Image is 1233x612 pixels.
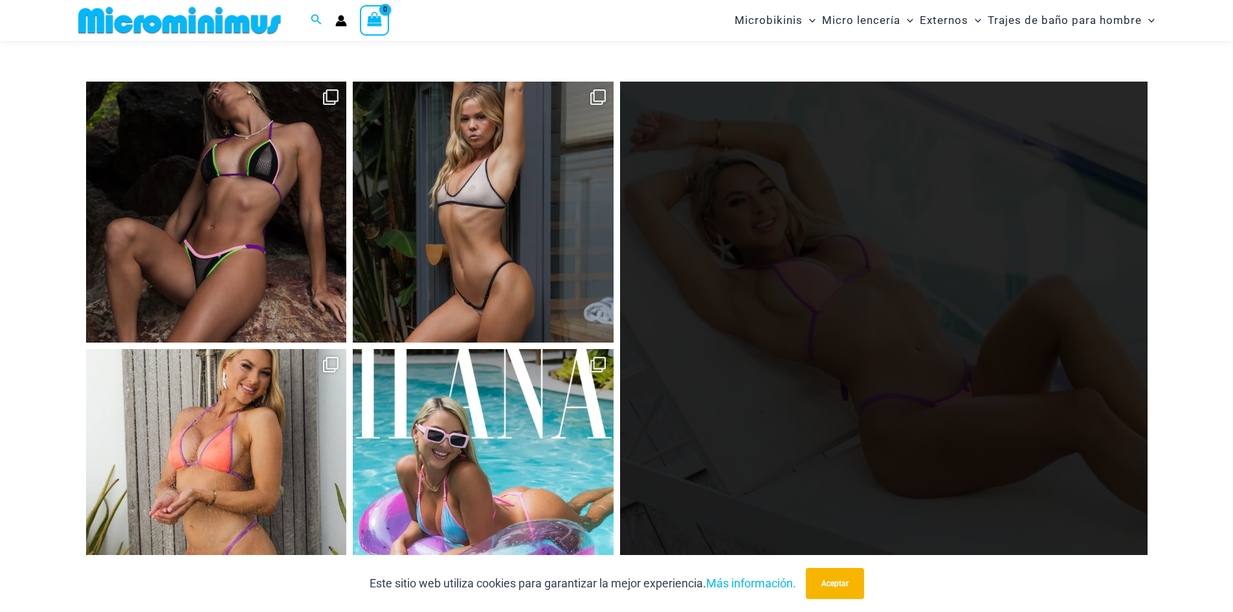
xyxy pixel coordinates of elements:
span: Alternar menú [968,4,981,37]
img: MM SHOP LOGO PLANO [73,6,286,35]
a: Ver carrito de compras, vacío [360,5,390,35]
font: Este sitio web utiliza cookies para garantizar la mejor experiencia. [370,576,706,590]
span: Alternar menú [900,4,913,37]
a: Trajes de baño para hombreAlternar menúAlternar menú [984,4,1158,37]
a: ExternosAlternar menúAlternar menú [916,4,984,37]
font: Externos [920,14,968,27]
a: Micro lenceríaAlternar menúAlternar menú [819,4,916,37]
span: Alternar menú [803,4,816,37]
font: Trajes de baño para hombre [988,14,1142,27]
a: MicrobikinisAlternar menúAlternar menú [731,4,819,37]
font: Micro lencería [822,14,900,27]
font: Aceptar [821,579,849,588]
span: Alternar menú [1142,4,1155,37]
button: Aceptar [806,568,864,599]
a: Enlace del icono de la cuenta [335,15,347,27]
a: Enlace del icono de búsqueda [311,12,322,28]
a: Más información. [706,576,796,590]
nav: Navegación del sitio [729,2,1161,39]
font: Microbikinis [735,14,803,27]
